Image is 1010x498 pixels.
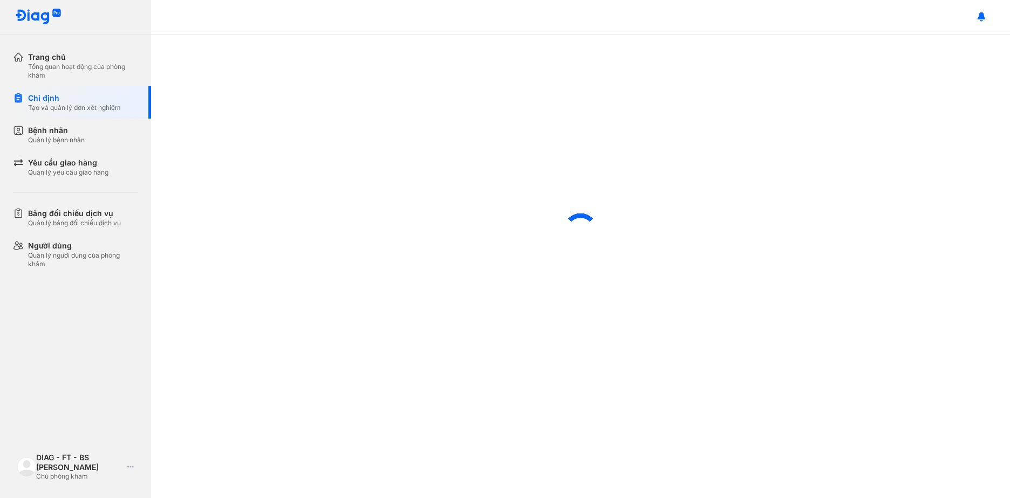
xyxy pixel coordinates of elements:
div: Bệnh nhân [28,125,85,136]
img: logo [15,9,62,25]
div: Yêu cầu giao hàng [28,157,108,168]
img: logo [17,457,36,476]
div: Trang chủ [28,52,138,63]
div: Tạo và quản lý đơn xét nghiệm [28,103,121,112]
div: Quản lý bệnh nhân [28,136,85,144]
div: Quản lý bảng đối chiếu dịch vụ [28,219,121,227]
div: DIAG - FT - BS [PERSON_NAME] [36,453,123,472]
div: Tổng quan hoạt động của phòng khám [28,63,138,80]
div: Người dùng [28,240,138,251]
div: Chỉ định [28,93,121,103]
div: Quản lý yêu cầu giao hàng [28,168,108,177]
div: Bảng đối chiếu dịch vụ [28,208,121,219]
div: Quản lý người dùng của phòng khám [28,251,138,268]
div: Chủ phòng khám [36,472,123,481]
